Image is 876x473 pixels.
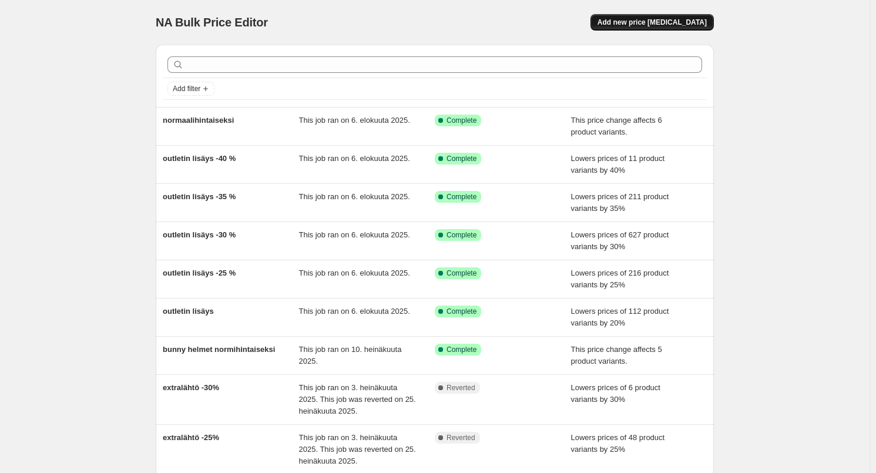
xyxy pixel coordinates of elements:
[299,433,416,465] span: This job ran on 3. heinäkuuta 2025. This job was reverted on 25. heinäkuuta 2025.
[163,116,234,125] span: normaalihintaiseksi
[447,154,476,163] span: Complete
[447,192,476,202] span: Complete
[299,230,410,239] span: This job ran on 6. elokuuta 2025.
[447,230,476,240] span: Complete
[571,307,669,327] span: Lowers prices of 112 product variants by 20%
[163,192,236,201] span: outletin lisäys -35 %
[571,116,662,136] span: This price change affects 6 product variants.
[156,16,268,29] span: NA Bulk Price Editor
[299,345,402,365] span: This job ran on 10. heinäkuuta 2025.
[447,345,476,354] span: Complete
[163,433,219,442] span: extralähtö -25%
[447,433,475,442] span: Reverted
[571,345,662,365] span: This price change affects 5 product variants.
[299,307,410,316] span: This job ran on 6. elokuuta 2025.
[447,269,476,278] span: Complete
[447,307,476,316] span: Complete
[163,307,214,316] span: outletin lisäys
[299,383,416,415] span: This job ran on 3. heinäkuuta 2025. This job was reverted on 25. heinäkuuta 2025.
[163,269,236,277] span: outletin lisäys -25 %
[571,383,660,404] span: Lowers prices of 6 product variants by 30%
[299,269,410,277] span: This job ran on 6. elokuuta 2025.
[571,230,669,251] span: Lowers prices of 627 product variants by 30%
[163,230,236,239] span: outletin lisäys -30 %
[173,84,200,93] span: Add filter
[167,82,214,96] button: Add filter
[598,18,707,27] span: Add new price [MEDICAL_DATA]
[163,345,275,354] span: bunny helmet normihintaiseksi
[299,192,410,201] span: This job ran on 6. elokuuta 2025.
[571,269,669,289] span: Lowers prices of 216 product variants by 25%
[571,433,665,454] span: Lowers prices of 48 product variants by 25%
[590,14,714,31] button: Add new price [MEDICAL_DATA]
[447,116,476,125] span: Complete
[571,192,669,213] span: Lowers prices of 211 product variants by 35%
[299,154,410,163] span: This job ran on 6. elokuuta 2025.
[163,383,219,392] span: extralähtö -30%
[163,154,236,163] span: outletin lisäys -40 %
[571,154,665,175] span: Lowers prices of 11 product variants by 40%
[447,383,475,393] span: Reverted
[299,116,410,125] span: This job ran on 6. elokuuta 2025.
